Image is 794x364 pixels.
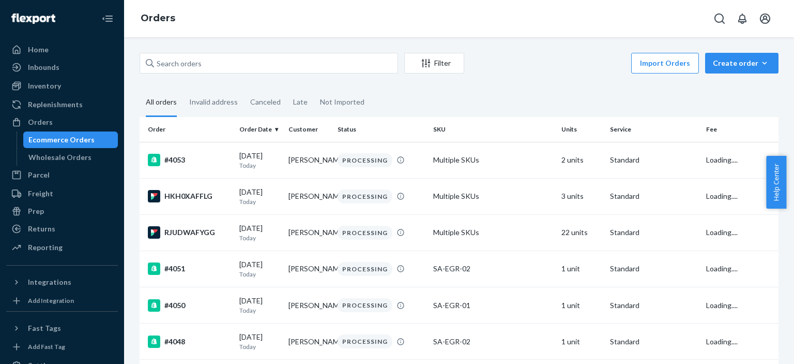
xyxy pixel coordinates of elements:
td: 22 units [557,214,606,251]
td: [PERSON_NAME] [284,214,333,251]
div: Orders [28,117,53,127]
td: [PERSON_NAME] [284,142,333,178]
button: Create order [705,53,778,74]
button: Import Orders [631,53,699,74]
div: Freight [28,188,53,199]
div: [DATE] [239,296,280,315]
div: Home [28,45,49,55]
button: Filter [404,53,464,74]
div: Inventory [28,81,61,91]
div: Wholesale Orders [28,152,91,163]
p: Today [239,270,280,279]
p: Standard [610,155,697,165]
td: Loading.... [702,287,778,324]
p: Today [239,342,280,351]
div: Returns [28,224,55,234]
div: [DATE] [239,259,280,279]
td: [PERSON_NAME] [284,178,333,214]
a: Inventory [6,78,118,94]
button: Integrations [6,274,118,290]
div: Not Imported [320,89,364,115]
td: Loading.... [702,251,778,287]
th: Units [557,117,606,142]
p: Standard [610,264,697,274]
div: HKH0XAFFLG [148,190,231,202]
td: Multiple SKUs [429,142,557,178]
p: Today [239,161,280,170]
td: 3 units [557,178,606,214]
input: Search orders [140,53,398,74]
a: Wholesale Orders [23,149,118,166]
td: Loading.... [702,324,778,360]
p: Standard [610,227,697,238]
th: Service [606,117,701,142]
div: #4048 [148,336,231,348]
td: Loading.... [702,214,778,251]
button: Open notifications [732,8,753,29]
div: Prep [28,206,44,216]
a: Replenishments [6,96,118,113]
th: Order Date [235,117,284,142]
p: Today [239,197,280,206]
div: Create order [713,58,771,68]
p: Today [239,306,280,315]
div: PROCESSING [338,153,392,167]
div: Ecommerce Orders [28,135,95,145]
td: Multiple SKUs [429,214,557,251]
div: [DATE] [239,187,280,206]
th: Fee [702,117,778,142]
div: Customer [288,125,329,134]
div: [DATE] [239,332,280,351]
a: Freight [6,185,118,202]
div: Parcel [28,170,50,180]
button: Fast Tags [6,320,118,337]
a: Add Integration [6,295,118,307]
div: Inbounds [28,62,59,72]
a: Inbounds [6,59,118,76]
div: PROCESSING [338,190,392,203]
a: Reporting [6,239,118,256]
button: Open account menu [755,8,775,29]
td: [PERSON_NAME] [284,287,333,324]
div: #4051 [148,263,231,275]
p: Standard [610,337,697,347]
div: All orders [146,89,177,117]
td: [PERSON_NAME] [284,251,333,287]
div: Late [293,89,308,115]
a: Ecommerce Orders [23,132,118,148]
div: Canceled [250,89,281,115]
a: Add Fast Tag [6,341,118,353]
a: Returns [6,221,118,237]
th: Order [140,117,235,142]
td: Multiple SKUs [429,178,557,214]
div: #4050 [148,299,231,312]
div: PROCESSING [338,226,392,240]
th: SKU [429,117,557,142]
div: Replenishments [28,99,83,110]
td: 1 unit [557,251,606,287]
button: Close Navigation [97,8,118,29]
div: [DATE] [239,223,280,242]
div: Integrations [28,277,71,287]
span: Help Center [766,156,786,209]
td: 2 units [557,142,606,178]
div: PROCESSING [338,334,392,348]
div: SA-EGR-02 [433,337,553,347]
a: Orders [141,12,175,24]
div: [DATE] [239,151,280,170]
button: Open Search Box [709,8,730,29]
div: Add Fast Tag [28,342,65,351]
td: 1 unit [557,287,606,324]
div: Reporting [28,242,63,253]
td: 1 unit [557,324,606,360]
a: Home [6,41,118,58]
th: Status [333,117,429,142]
div: #4053 [148,154,231,166]
ol: breadcrumbs [132,4,184,34]
p: Standard [610,191,697,201]
div: Fast Tags [28,323,61,333]
div: SA-EGR-01 [433,300,553,311]
a: Parcel [6,167,118,183]
p: Today [239,234,280,242]
div: SA-EGR-02 [433,264,553,274]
